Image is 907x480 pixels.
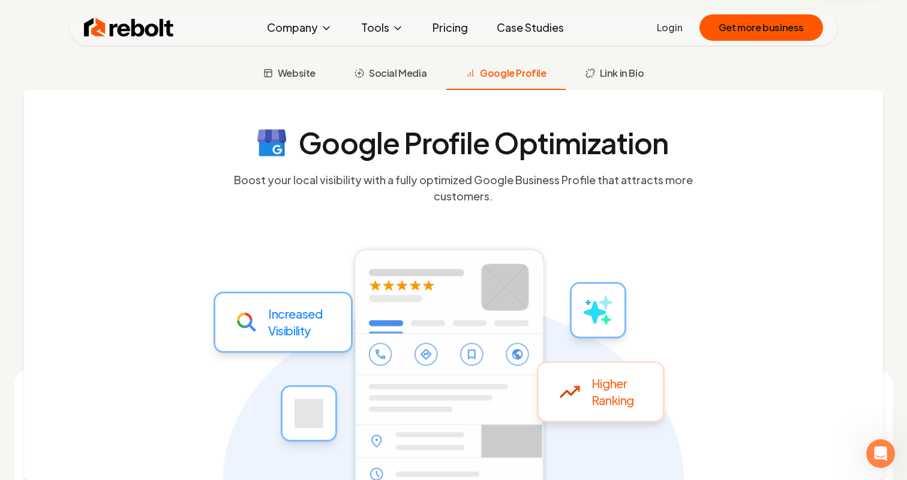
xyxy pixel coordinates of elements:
a: Login [657,20,683,35]
span: Website [278,66,316,80]
button: Google Profile [446,59,565,90]
a: Pricing [423,16,477,40]
span: Google Profile [480,66,546,80]
button: Link in Bio [566,59,663,90]
img: Rebolt Logo [84,16,174,40]
iframe: Intercom live chat [866,439,895,468]
button: Get more business [699,14,823,41]
h4: Google Profile Optimization [298,128,668,157]
button: Social Media [335,59,446,90]
span: Social Media [369,66,427,80]
button: Company [257,16,342,40]
button: Website [244,59,335,90]
a: Case Studies [487,16,573,40]
p: Increased Visibility [268,305,322,339]
p: Higher Ranking [591,375,634,409]
button: Tools [352,16,413,40]
span: Link in Bio [600,66,644,80]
